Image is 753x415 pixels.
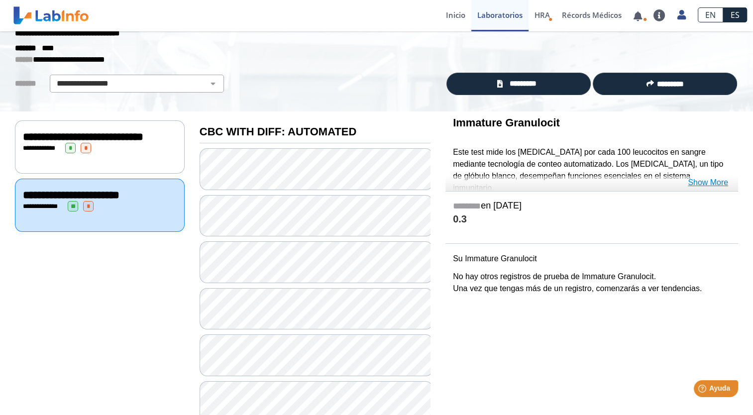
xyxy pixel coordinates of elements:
[453,213,731,226] h4: 0.3
[664,376,742,404] iframe: Help widget launcher
[535,10,550,20] span: HRA
[453,201,731,212] h5: en [DATE]
[453,146,731,194] p: Este test mide los [MEDICAL_DATA] por cada 100 leucocitos en sangre mediante tecnología de conteo...
[688,177,728,189] a: Show More
[453,253,731,265] p: Su Immature Granulocit
[200,125,356,138] b: CBC WITH DIFF: AUTOMATED
[453,116,560,129] b: Immature Granulocit
[723,7,747,22] a: ES
[698,7,723,22] a: EN
[453,271,731,295] p: No hay otros registros de prueba de Immature Granulocit. Una vez que tengas más de un registro, c...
